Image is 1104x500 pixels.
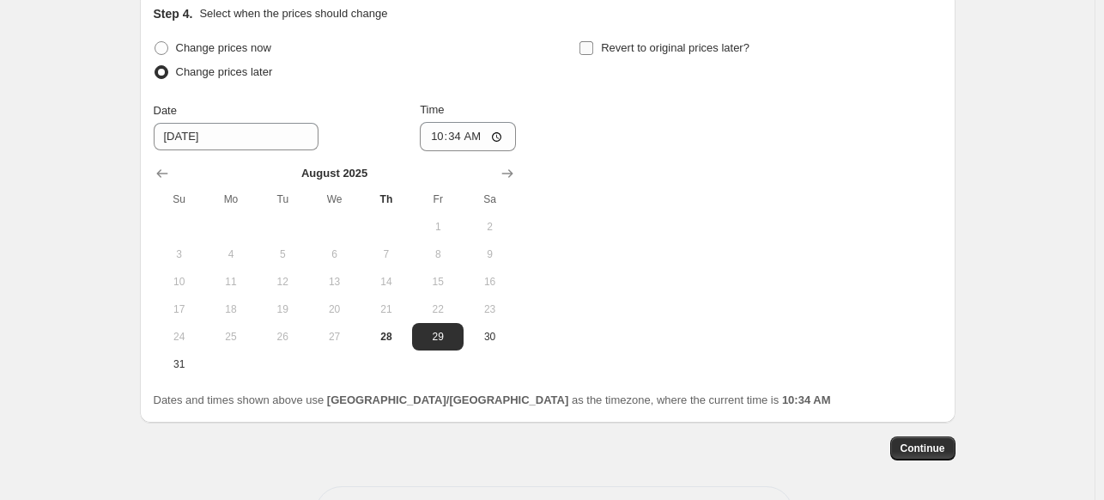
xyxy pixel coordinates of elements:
[257,268,308,296] button: Tuesday August 12 2025
[199,5,387,22] p: Select when the prices should change
[212,330,250,344] span: 25
[205,296,257,323] button: Monday August 18 2025
[308,323,360,351] button: Wednesday August 27 2025
[419,192,457,206] span: Fr
[464,213,515,241] button: Saturday August 2 2025
[264,302,301,316] span: 19
[464,323,515,351] button: Saturday August 30 2025
[315,192,353,206] span: We
[420,122,516,151] input: 12:00
[601,41,749,54] span: Revert to original prices later?
[176,65,273,78] span: Change prices later
[470,220,508,234] span: 2
[361,186,412,213] th: Thursday
[419,302,457,316] span: 22
[161,275,198,289] span: 10
[412,323,464,351] button: Friday August 29 2025
[154,241,205,268] button: Sunday August 3 2025
[470,275,508,289] span: 16
[361,296,412,323] button: Thursday August 21 2025
[264,192,301,206] span: Tu
[205,241,257,268] button: Monday August 4 2025
[161,302,198,316] span: 17
[257,296,308,323] button: Tuesday August 19 2025
[154,123,318,150] input: 8/28/2025
[161,192,198,206] span: Su
[470,330,508,344] span: 30
[419,330,457,344] span: 29
[205,268,257,296] button: Monday August 11 2025
[464,186,515,213] th: Saturday
[308,186,360,213] th: Wednesday
[308,241,360,268] button: Wednesday August 6 2025
[257,241,308,268] button: Tuesday August 5 2025
[367,247,405,261] span: 7
[367,330,405,344] span: 28
[470,302,508,316] span: 23
[420,103,444,116] span: Time
[419,220,457,234] span: 1
[315,330,353,344] span: 27
[264,247,301,261] span: 5
[419,247,457,261] span: 8
[257,323,308,351] button: Tuesday August 26 2025
[315,275,353,289] span: 13
[154,104,177,117] span: Date
[470,247,508,261] span: 9
[154,5,193,22] h2: Step 4.
[315,247,353,261] span: 6
[412,213,464,241] button: Friday August 1 2025
[464,241,515,268] button: Saturday August 9 2025
[464,268,515,296] button: Saturday August 16 2025
[161,330,198,344] span: 24
[315,302,353,316] span: 20
[901,442,945,455] span: Continue
[470,192,508,206] span: Sa
[161,247,198,261] span: 3
[212,275,250,289] span: 11
[308,296,360,323] button: Wednesday August 20 2025
[361,241,412,268] button: Thursday August 7 2025
[308,268,360,296] button: Wednesday August 13 2025
[412,296,464,323] button: Friday August 22 2025
[412,186,464,213] th: Friday
[154,186,205,213] th: Sunday
[154,323,205,351] button: Sunday August 24 2025
[154,268,205,296] button: Sunday August 10 2025
[212,247,250,261] span: 4
[361,323,412,351] button: Today Thursday August 28 2025
[176,41,271,54] span: Change prices now
[205,323,257,351] button: Monday August 25 2025
[212,192,250,206] span: Mo
[154,296,205,323] button: Sunday August 17 2025
[264,330,301,344] span: 26
[890,436,955,460] button: Continue
[327,393,568,406] b: [GEOGRAPHIC_DATA]/[GEOGRAPHIC_DATA]
[367,275,405,289] span: 14
[150,162,174,186] button: Show previous month, July 2025
[154,351,205,378] button: Sunday August 31 2025
[464,296,515,323] button: Saturday August 23 2025
[412,241,464,268] button: Friday August 8 2025
[361,268,412,296] button: Thursday August 14 2025
[205,186,257,213] th: Monday
[412,268,464,296] button: Friday August 15 2025
[257,186,308,213] th: Tuesday
[495,162,519,186] button: Show next month, September 2025
[161,357,198,371] span: 31
[367,192,405,206] span: Th
[419,275,457,289] span: 15
[212,302,250,316] span: 18
[154,393,831,406] span: Dates and times shown above use as the timezone, where the current time is
[782,393,831,406] b: 10:34 AM
[367,302,405,316] span: 21
[264,275,301,289] span: 12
